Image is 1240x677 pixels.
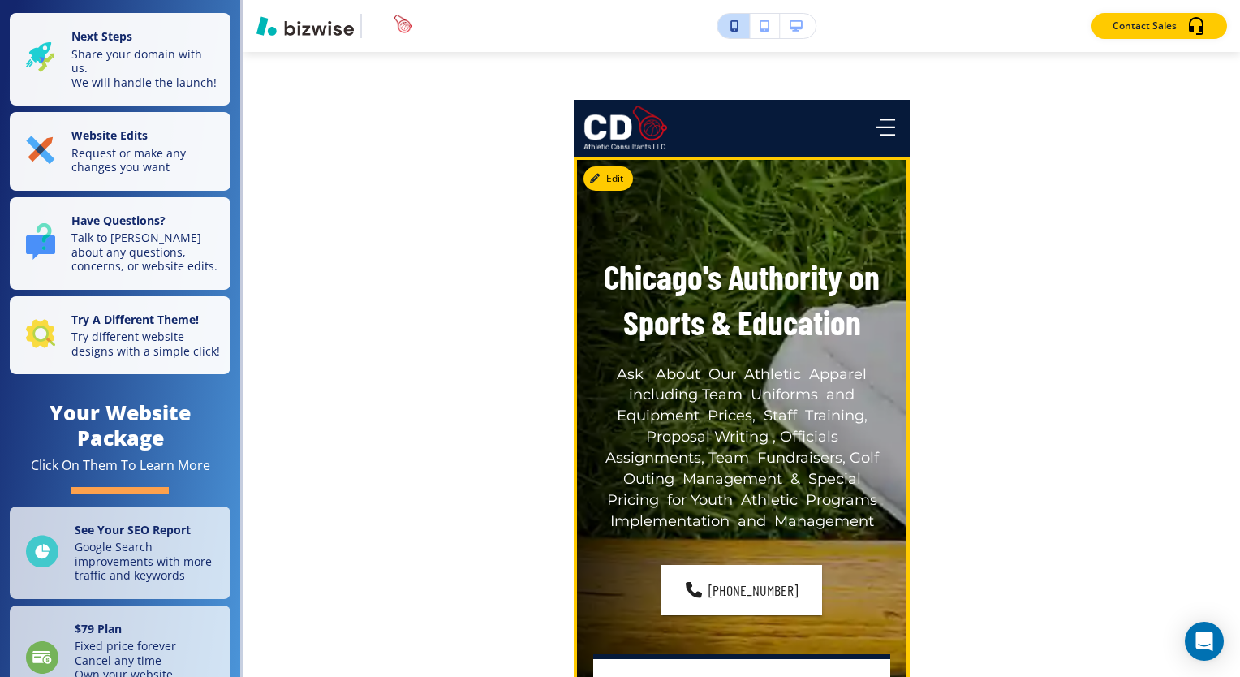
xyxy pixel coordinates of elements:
[71,146,221,175] p: Request or make any changes you want
[256,16,354,36] img: Bizwise Logo
[71,213,166,228] strong: Have Questions?
[71,127,148,143] strong: Website Edits
[583,166,633,191] button: Edit
[870,112,902,144] button: Toggle hamburger navigation menu
[71,28,132,44] strong: Next Steps
[593,254,890,345] h1: Chicago's Authority on Sports & Education
[75,621,122,636] strong: $ 79 Plan
[75,522,191,537] strong: See Your SEO Report
[10,197,230,290] button: Have Questions?Talk to [PERSON_NAME] about any questions, concerns, or website edits.
[10,296,230,375] button: Try A Different Theme!Try different website designs with a simple click!
[593,364,890,533] p: Ask About Our Athletic Apparel including Team Uniforms and Equipment Prices, Staff Training, Prop...
[71,231,221,274] p: Talk to [PERSON_NAME] about any questions, concerns, or website edits.
[10,112,230,191] button: Website EditsRequest or make any changes you want
[1091,13,1227,39] button: Contact Sales
[661,565,822,615] a: [PHONE_NUMBER]
[71,330,221,358] p: Try different website designs with a simple click!
[583,106,667,149] img: CD Athletic Consultants LLC
[71,312,199,327] strong: Try A Different Theme!
[368,15,412,37] img: Your Logo
[1185,622,1224,661] div: Open Intercom Messenger
[75,540,221,583] p: Google Search improvements with more traffic and keywords
[10,400,230,451] h4: Your Website Package
[71,47,221,90] p: Share your domain with us. We will handle the launch!
[31,457,210,474] div: Click On Them To Learn More
[10,13,230,106] button: Next StepsShare your domain with us.We will handle the launch!
[10,507,230,599] a: See Your SEO ReportGoogle Search improvements with more traffic and keywords
[1113,19,1177,33] p: Contact Sales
